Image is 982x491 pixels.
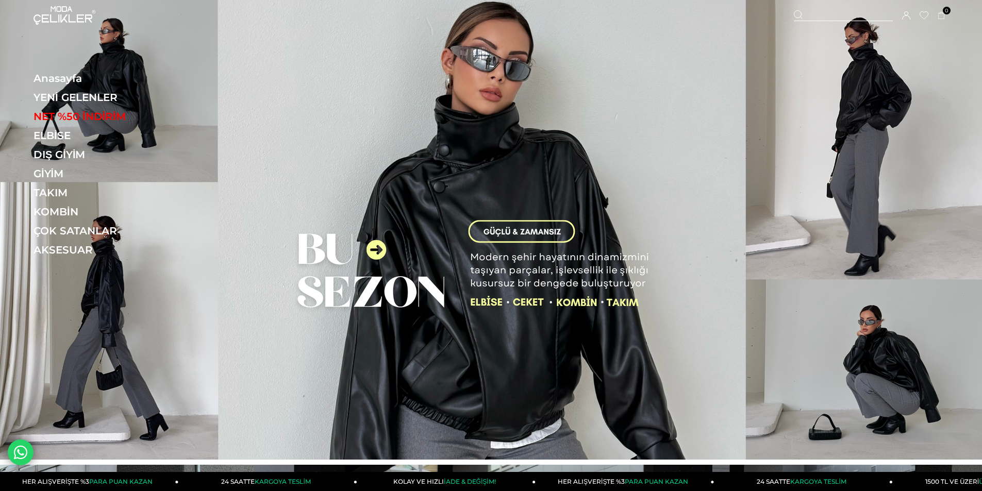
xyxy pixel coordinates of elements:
[34,187,175,199] a: TAKIM
[625,478,688,485] span: PARA PUAN KAZAN
[34,91,175,104] a: YENİ GELENLER
[34,148,175,161] a: DIŞ GİYİM
[943,7,951,14] span: 0
[357,472,536,491] a: KOLAY VE HIZLIİADE & DEĞİŞİM!
[34,167,175,180] a: GİYİM
[34,72,175,84] a: Anasayfa
[34,244,175,256] a: AKSESUAR
[34,225,175,237] a: ÇOK SATANLAR
[444,478,495,485] span: İADE & DEĞİŞİM!
[790,478,846,485] span: KARGOYA TESLİM
[938,12,945,20] a: 0
[179,472,357,491] a: 24 SAATTEKARGOYA TESLİM
[255,478,310,485] span: KARGOYA TESLİM
[34,110,175,123] a: NET %50 İNDİRİM
[714,472,893,491] a: 24 SAATTEKARGOYA TESLİM
[89,478,153,485] span: PARA PUAN KAZAN
[34,129,175,142] a: ELBİSE
[34,206,175,218] a: KOMBİN
[34,6,95,25] img: logo
[536,472,714,491] a: HER ALIŞVERİŞTE %3PARA PUAN KAZAN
